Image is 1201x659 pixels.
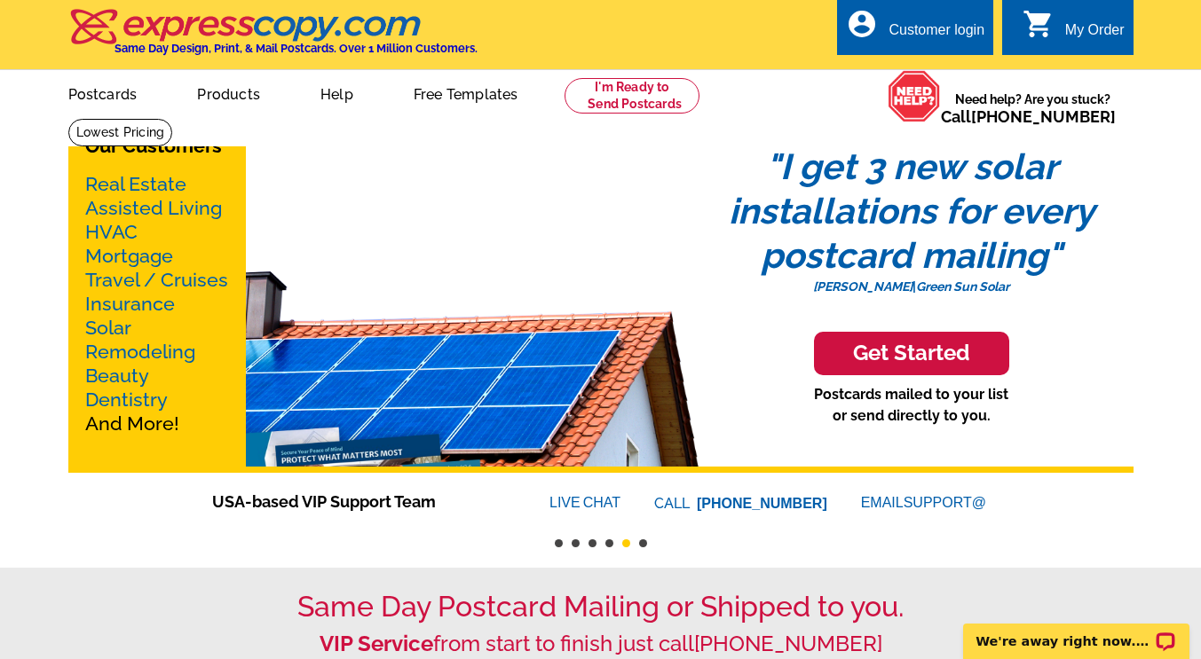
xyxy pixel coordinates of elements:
font: CALL [654,493,692,514]
h3: Get Started [836,341,987,366]
a: Get Started [690,332,1134,375]
a: Real Estate [85,173,186,195]
a: HVAC [85,221,138,243]
span: USA-based VIP Support Team [212,490,496,514]
button: 5 of 6 [622,539,630,547]
font: SUPPORT@ [904,492,989,514]
div: Customer login [889,22,984,47]
h1: Same Day Postcard Mailing or Shipped to you. [68,590,1134,624]
i: account_circle [846,8,878,40]
a: Solar [85,317,131,339]
a: Same Day Design, Print, & Mail Postcards. Over 1 Million Customers. [68,21,478,55]
img: help [888,70,941,122]
h2: from start to finish just call [68,632,1134,657]
iframe: LiveChat chat widget [952,603,1201,659]
a: Products [169,72,288,114]
span: Call [941,107,1116,126]
p: Postcards mailed to your list or send directly to you. [814,384,1008,427]
em: Green Sun Solar [916,279,1009,294]
button: 2 of 6 [572,539,580,547]
div: My Order [1065,22,1125,47]
a: Beauty [85,365,149,387]
a: EMAILSUPPORT@ [861,495,989,510]
a: account_circle Customer login [846,20,984,42]
button: 1 of 6 [555,539,563,547]
a: Free Templates [385,72,547,114]
a: Travel / Cruises [85,269,228,291]
span: Need help? Are you stuck? [941,90,1125,126]
button: 4 of 6 [605,539,613,547]
h4: Same Day Design, Print, & Mail Postcards. Over 1 Million Customers. [115,42,478,55]
a: Insurance [85,293,175,315]
a: [PHONE_NUMBER] [694,631,882,656]
em: [PERSON_NAME] [813,279,913,294]
a: Assisted Living [85,197,222,219]
a: [PHONE_NUMBER] [697,496,827,511]
a: Remodeling [85,341,195,363]
strong: VIP Service [320,631,433,656]
i: shopping_cart [1023,8,1055,40]
a: Help [292,72,382,114]
a: [PHONE_NUMBER] [971,107,1116,126]
p: | [690,278,1134,296]
em: "I get 3 new solar installations for every postcard mailing" [729,145,1094,276]
a: Dentistry [85,388,168,411]
font: LIVE [549,492,583,514]
button: 3 of 6 [589,539,597,547]
a: shopping_cart My Order [1023,20,1125,42]
a: Mortgage [85,245,173,267]
a: LIVECHAT [549,495,620,510]
p: And More! [85,172,229,435]
button: 6 of 6 [639,539,647,547]
a: Postcards [40,72,166,114]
